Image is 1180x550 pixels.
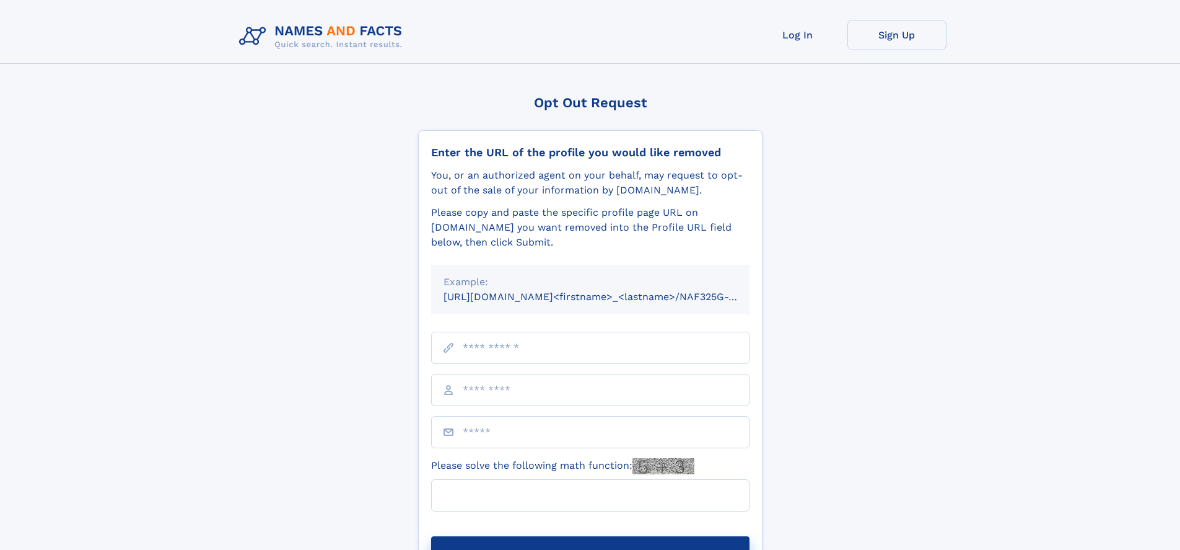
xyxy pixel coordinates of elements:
[431,146,750,159] div: Enter the URL of the profile you would like removed
[444,275,737,290] div: Example:
[431,205,750,250] div: Please copy and paste the specific profile page URL on [DOMAIN_NAME] you want removed into the Pr...
[444,291,773,303] small: [URL][DOMAIN_NAME]<firstname>_<lastname>/NAF325G-xxxxxxxx
[431,458,694,474] label: Please solve the following math function:
[847,20,946,50] a: Sign Up
[234,20,413,53] img: Logo Names and Facts
[431,168,750,198] div: You, or an authorized agent on your behalf, may request to opt-out of the sale of your informatio...
[748,20,847,50] a: Log In
[418,95,763,110] div: Opt Out Request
